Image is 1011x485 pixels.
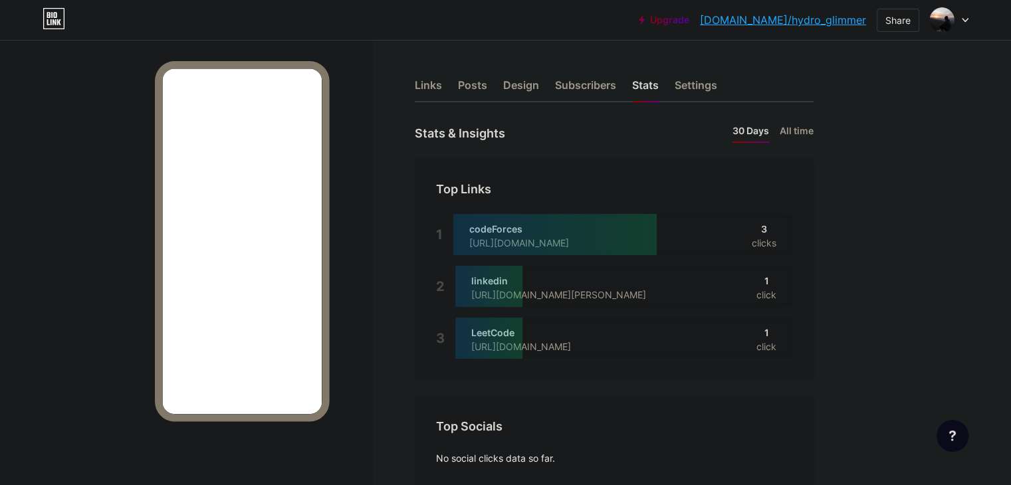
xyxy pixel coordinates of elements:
a: [DOMAIN_NAME]/hydro_glimmer [700,12,866,28]
div: 1 [756,326,776,339]
div: Stats [632,77,659,101]
div: click [756,339,776,353]
div: No social clicks data so far. [436,451,792,465]
div: linkedin [471,274,667,288]
div: Top Links [436,180,792,198]
div: Share [885,13,911,27]
div: Design [503,77,539,101]
div: 3 [752,222,776,236]
li: All time [780,124,814,143]
img: hydro_glimmer [929,7,955,33]
div: Settings [675,77,717,101]
div: Subscribers [555,77,616,101]
li: 30 Days [732,124,769,143]
div: 1 [756,274,776,288]
div: [URL][DOMAIN_NAME] [471,339,592,353]
div: 1 [436,214,443,255]
div: Top Socials [436,417,792,435]
div: [URL][DOMAIN_NAME][PERSON_NAME] [471,288,667,302]
a: Upgrade [639,15,689,25]
div: LeetCode [471,326,592,339]
div: 2 [436,266,445,307]
div: 3 [436,318,445,359]
div: click [756,288,776,302]
div: Links [415,77,442,101]
div: Stats & Insights [415,124,505,143]
div: clicks [752,236,776,250]
div: Posts [458,77,487,101]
